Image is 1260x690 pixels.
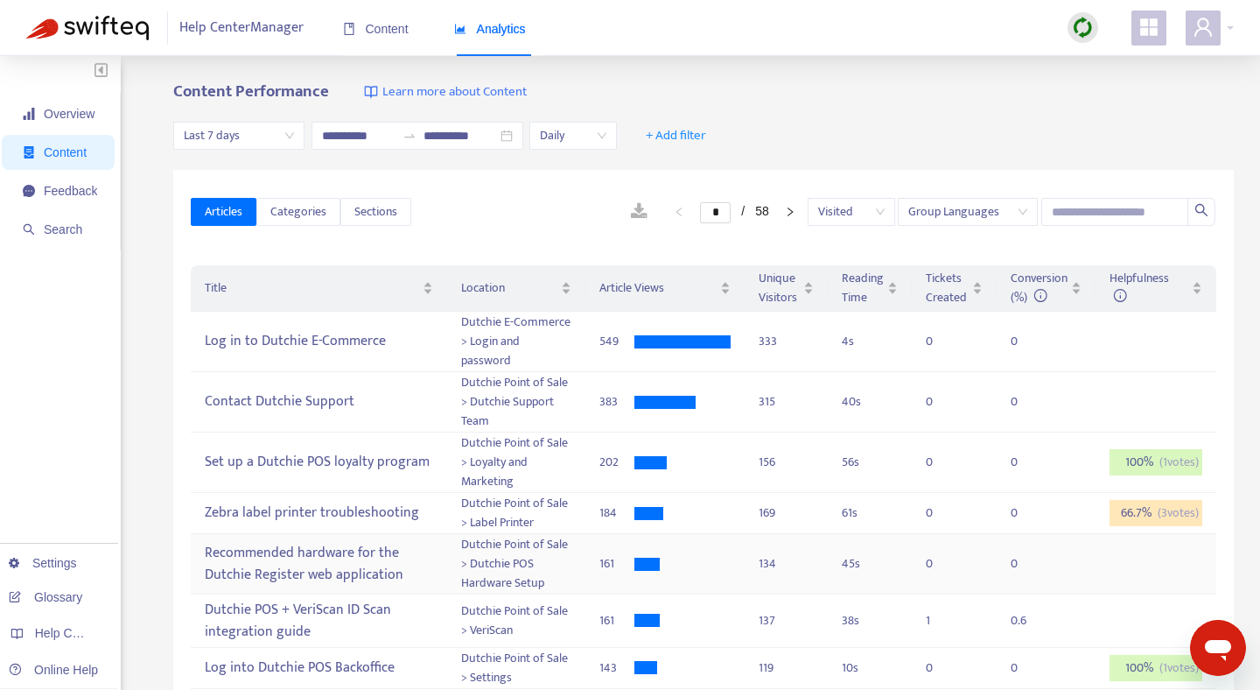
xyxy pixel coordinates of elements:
[926,392,961,412] div: 0
[599,278,717,298] span: Article Views
[776,201,804,222] button: right
[44,145,87,159] span: Content
[599,453,634,472] div: 202
[9,556,77,570] a: Settings
[745,265,828,312] th: Unique Visitors
[340,198,411,226] button: Sections
[842,503,898,523] div: 61 s
[461,278,557,298] span: Location
[1011,658,1046,678] div: 0
[447,265,585,312] th: Location
[842,332,898,351] div: 4 s
[343,22,409,36] span: Content
[173,78,329,105] b: Content Performance
[759,269,800,307] span: Unique Visitors
[191,198,256,226] button: Articles
[447,648,585,689] td: Dutchie Point of Sale > Settings
[382,82,527,102] span: Learn more about Content
[926,453,961,472] div: 0
[759,453,814,472] div: 156
[842,611,898,630] div: 38 s
[926,269,969,307] span: Tickets Created
[454,23,466,35] span: area-chart
[828,265,912,312] th: Reading Time
[1138,17,1159,38] span: appstore
[364,82,527,102] a: Learn more about Content
[759,332,814,351] div: 333
[759,554,814,574] div: 134
[23,146,35,158] span: container
[1072,17,1094,39] img: sync.dc5367851b00ba804db3.png
[585,265,745,312] th: Article Views
[270,202,326,222] span: Categories
[23,108,35,120] span: signal
[364,85,378,99] img: image-link
[205,278,419,298] span: Title
[184,123,294,149] span: Last 7 days
[842,392,898,412] div: 40 s
[1011,611,1046,630] div: 0.6
[1011,453,1046,472] div: 0
[759,503,814,523] div: 169
[842,554,898,574] div: 45 s
[599,392,634,412] div: 383
[205,499,433,528] div: Zebra label printer troubleshooting
[674,207,684,217] span: left
[1158,503,1199,523] span: ( 3 votes)
[700,201,768,222] li: 1/58
[447,595,585,648] td: Dutchie Point of Sale > VeriScan
[26,16,149,40] img: Swifteq
[776,201,804,222] li: Next Page
[1011,554,1046,574] div: 0
[540,123,606,149] span: Daily
[599,503,634,523] div: 184
[599,332,634,351] div: 549
[1193,17,1214,38] span: user
[44,107,94,121] span: Overview
[447,433,585,493] td: Dutchie Point of Sale > Loyalty and Marketing
[1194,203,1208,217] span: search
[447,493,585,534] td: Dutchie Point of Sale > Label Printer
[447,372,585,433] td: Dutchie Point of Sale > Dutchie Support Team
[205,327,433,356] div: Log in to Dutchie E-Commerce
[35,626,107,640] span: Help Centers
[633,122,719,150] button: + Add filter
[1011,503,1046,523] div: 0
[23,223,35,236] span: search
[205,202,242,222] span: Articles
[785,207,795,217] span: right
[343,23,355,35] span: book
[205,595,433,646] div: Dutchie POS + VeriScan ID Scan integration guide
[926,658,961,678] div: 0
[1159,453,1199,472] span: ( 1 votes)
[205,539,433,589] div: Recommended hardware for the Dutchie Register web application
[1011,332,1046,351] div: 0
[44,184,97,198] span: Feedback
[926,554,961,574] div: 0
[926,332,961,351] div: 0
[665,201,693,222] button: left
[23,185,35,197] span: message
[741,204,745,218] span: /
[646,125,706,146] span: + Add filter
[454,22,526,36] span: Analytics
[191,265,447,312] th: Title
[1109,500,1202,526] div: 66.7 %
[1159,658,1199,678] span: ( 1 votes)
[256,198,340,226] button: Categories
[926,503,961,523] div: 0
[1011,268,1067,307] span: Conversion (%)
[9,590,82,604] a: Glossary
[447,312,585,372] td: Dutchie E-Commerce > Login and password
[1109,268,1169,307] span: Helpfulness
[1109,655,1202,681] div: 100 %
[447,534,585,595] td: Dutchie Point of Sale > Dutchie POS Hardware Setup
[205,653,433,682] div: Log into Dutchie POS Backoffice
[402,129,416,143] span: swap-right
[205,388,433,417] div: Contact Dutchie Support
[9,663,98,677] a: Online Help
[759,611,814,630] div: 137
[599,554,634,574] div: 161
[665,201,693,222] li: Previous Page
[205,448,433,477] div: Set up a Dutchie POS loyalty program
